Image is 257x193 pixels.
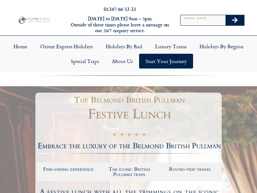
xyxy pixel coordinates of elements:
[99,39,149,54] a: Holidays by Rail
[34,39,99,54] a: Orient Express Holidays
[139,54,193,69] a: Start your Journey
[40,96,218,104] h1: The Belmond British Pullman
[102,167,157,177] h2: The iconic British Pullman train
[70,16,170,34] h6: [DATE] to [DATE] 9am – 5pm Outside of these times please leave a message on our 24/7 enquiry serv...
[105,54,139,69] a: About Us
[149,39,193,54] a: Luxury Trains
[7,39,34,54] a: Home
[64,54,105,69] a: Special Trips
[41,167,96,172] h2: Fine-dining experience
[120,132,124,138] i: ★
[226,15,244,25] button: Search
[112,132,117,138] i: ★
[104,5,136,13] a: 01347 66 53 33
[127,132,131,138] i: ★
[135,132,139,138] i: ★
[193,39,250,54] a: Holidays by Region
[37,142,222,150] h2: Embrace the luxury of the Belmond British Pullman
[17,16,51,24] img: Planet Rail Train Holidays Logo
[3,39,254,69] nav: Menu
[163,167,217,172] h2: Round-trip travel
[142,132,146,138] i: ★
[37,107,222,121] h1: Festive Lunch
[112,132,146,138] div: 5/5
